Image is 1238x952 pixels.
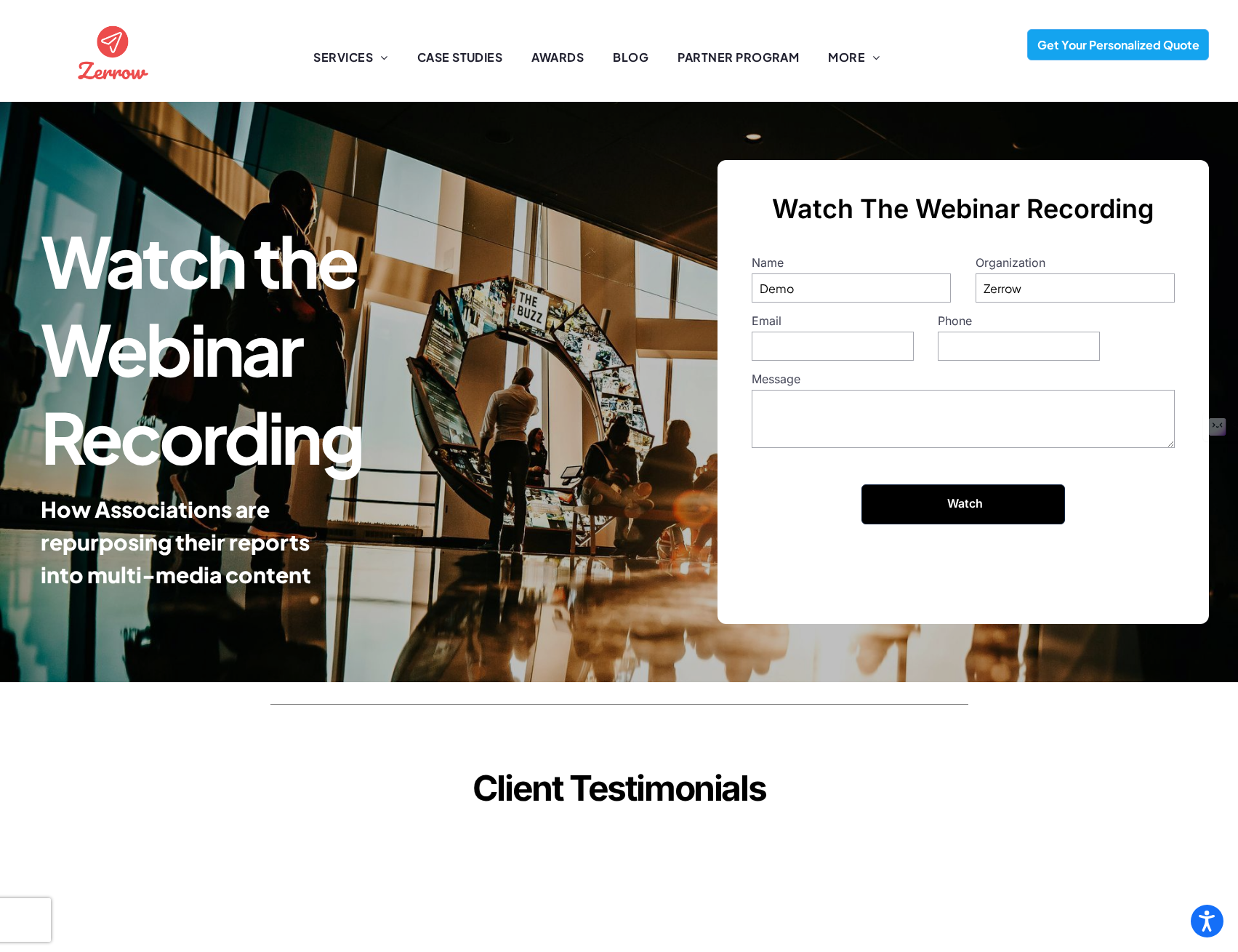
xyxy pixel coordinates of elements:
a: Get Your Personalized Quote [1027,29,1209,60]
a: CASE STUDIES [403,49,518,66]
label: Email [752,312,914,329]
a: BLOG [598,49,663,66]
label: Name [752,254,951,271]
h3: Watch the Webinar Recording [739,189,1187,228]
a: PARTNER PROGRAM [663,49,813,66]
a: MORE [813,49,894,66]
label: Organization [976,254,1175,271]
span: How Associations are repurposing their reports into multi-media content [41,495,311,588]
label: Phone [938,312,1100,329]
img: the logo for zernow is a red circle with an airplane in it . [74,13,152,91]
a: SERVICES [299,49,402,66]
a: AWARDS [517,49,598,66]
span: Watch the Webinar Recording [41,216,362,480]
input: Watch [866,489,1064,518]
label: Message [752,370,1175,388]
span: Client Testimonials [473,767,765,809]
span: Get Your Personalized Quote [1032,30,1205,60]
